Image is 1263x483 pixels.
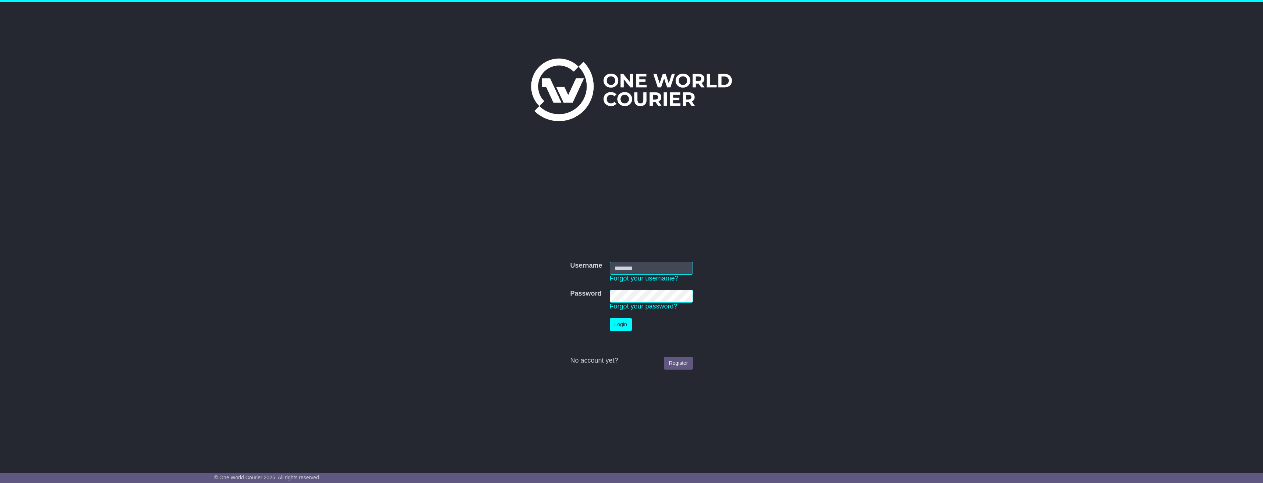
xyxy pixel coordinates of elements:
div: No account yet? [570,357,693,365]
img: One World [531,59,732,121]
span: © One World Courier 2025. All rights reserved. [214,475,321,480]
label: Password [570,290,601,298]
a: Forgot your password? [610,303,678,310]
label: Username [570,262,602,270]
a: Forgot your username? [610,275,679,282]
a: Register [664,357,693,370]
button: Login [610,318,632,331]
